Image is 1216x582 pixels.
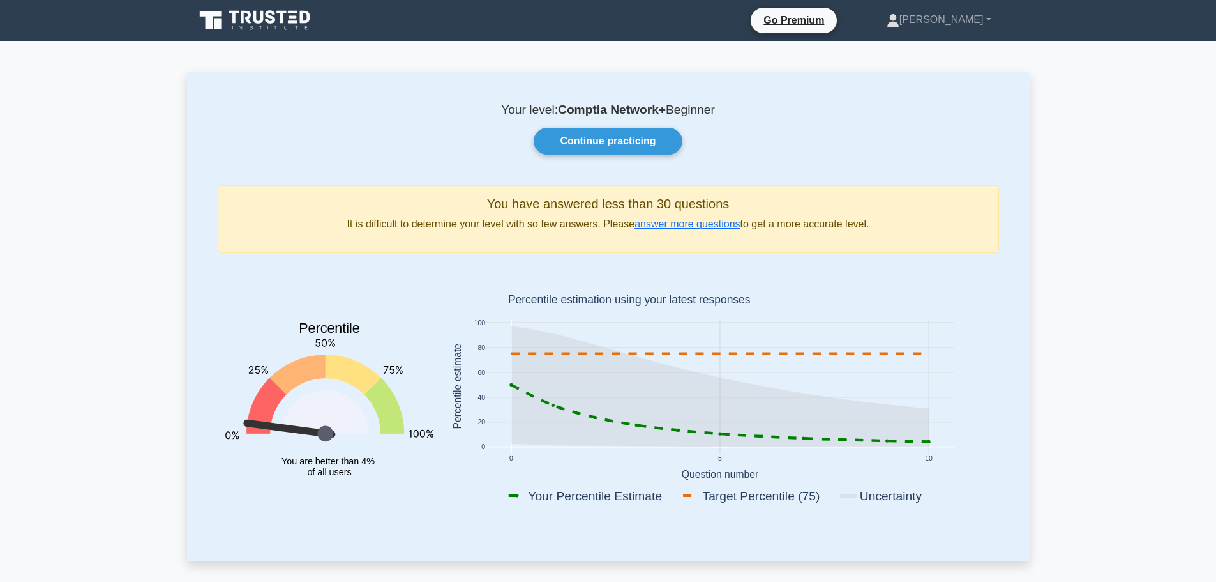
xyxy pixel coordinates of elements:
text: Percentile [299,321,360,337]
text: 20 [477,419,485,426]
tspan: of all users [307,467,351,477]
p: Your level: Beginner [218,102,999,118]
text: 100 [474,319,485,326]
a: Go Premium [756,12,832,28]
text: 0 [481,444,485,451]
text: 10 [925,456,933,463]
text: 5 [718,456,722,463]
text: 60 [477,369,485,376]
text: Percentile estimation using your latest responses [507,294,750,307]
h5: You have answered less than 30 questions [229,196,988,211]
p: It is difficult to determine your level with so few answers. Please to get a more accurate level. [229,217,988,232]
tspan: You are better than 4% [281,456,375,466]
b: Comptia Network+ [558,103,666,116]
text: 40 [477,394,485,401]
a: answer more questions [634,218,740,229]
text: 80 [477,344,485,351]
text: 0 [509,456,513,463]
a: [PERSON_NAME] [856,7,1022,33]
text: Question number [681,469,758,480]
text: Percentile estimate [451,344,462,429]
a: Continue practicing [534,128,682,155]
